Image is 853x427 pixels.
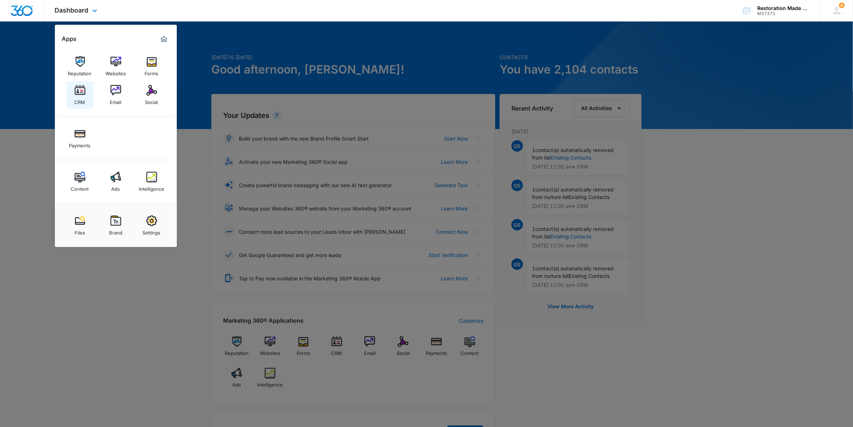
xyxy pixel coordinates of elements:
h2: Apps [62,35,77,42]
a: Social [138,81,165,109]
a: Brand [102,212,129,239]
a: Email [102,81,129,109]
div: Ads [112,182,120,192]
div: Intelligence [139,182,164,192]
a: Intelligence [138,168,165,195]
div: Forms [145,67,159,76]
a: Files [66,212,94,239]
a: Payments [66,125,94,152]
a: CRM [66,81,94,109]
div: Websites [105,67,126,76]
div: notifications count [839,3,845,8]
div: Files [75,226,85,236]
div: Reputation [68,67,92,76]
a: Reputation [66,53,94,80]
a: Settings [138,212,165,239]
a: Marketing 360® Dashboard [158,33,170,45]
div: account name [758,5,810,11]
div: CRM [75,96,85,105]
div: Social [145,96,158,105]
a: Forms [138,53,165,80]
div: account id [758,11,810,16]
div: Brand [109,226,122,236]
div: Content [71,182,89,192]
div: Settings [143,226,161,236]
span: Dashboard [55,6,89,14]
a: Ads [102,168,129,195]
div: Email [110,96,122,105]
span: 8 [839,3,845,8]
div: Payments [69,139,91,148]
a: Websites [102,53,129,80]
a: Content [66,168,94,195]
